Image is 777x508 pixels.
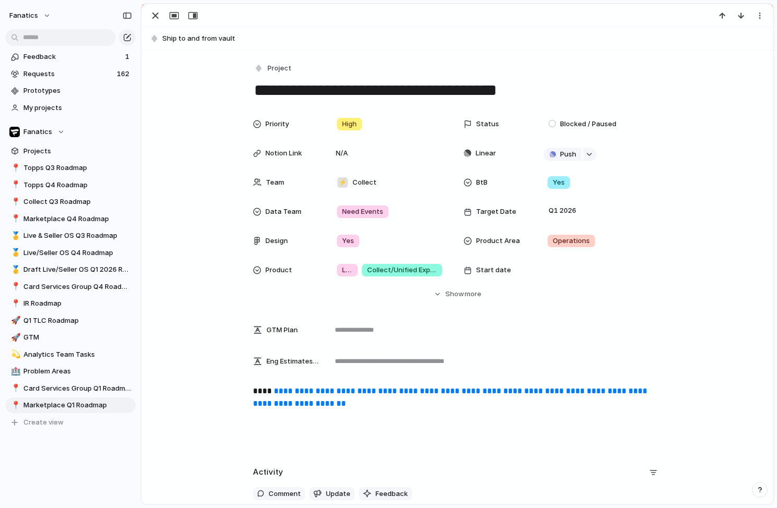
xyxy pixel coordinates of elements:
[553,236,590,246] span: Operations
[342,119,357,129] span: High
[5,415,136,430] button: Create view
[5,279,136,295] div: 📍Card Services Group Q4 Roadmap
[5,160,136,176] a: 📍Topps Q3 Roadmap
[9,180,20,190] button: 📍
[9,316,20,326] button: 🚀
[265,119,289,129] span: Priority
[5,364,136,379] a: 🏥Problem Areas
[253,285,662,304] button: Showmore
[23,264,132,275] span: Draft Live/Seller OS Q1 2026 Roadmap
[560,149,576,160] span: Push
[9,10,38,21] span: fanatics
[23,214,132,224] span: Marketplace Q4 Roadmap
[476,119,499,129] span: Status
[342,207,383,217] span: Need Events
[5,194,136,210] a: 📍Collect Q3 Roadmap
[5,228,136,244] a: 🥇Live & Seller OS Q3 Roadmap
[11,366,18,378] div: 🏥
[11,162,18,174] div: 📍
[23,127,52,137] span: Fanatics
[11,264,18,276] div: 🥇
[5,313,136,329] a: 🚀Q1 TLC Roadmap
[476,265,511,275] span: Start date
[5,66,136,82] a: Requests162
[23,400,132,410] span: Marketplace Q1 Roadmap
[9,231,20,241] button: 🥇
[445,289,464,299] span: Show
[476,207,516,217] span: Target Date
[9,214,20,224] button: 📍
[9,282,20,292] button: 📍
[11,382,18,394] div: 📍
[23,146,132,156] span: Projects
[11,298,18,310] div: 📍
[9,264,20,275] button: 🥇
[9,400,20,410] button: 📍
[269,489,301,499] span: Comment
[5,296,136,311] div: 📍IR Roadmap
[5,381,136,396] a: 📍Card Services Group Q1 Roadmap
[11,281,18,293] div: 📍
[5,245,136,261] div: 🥇Live/Seller OS Q4 Roadmap
[162,33,768,44] span: Ship to and from vault
[9,163,20,173] button: 📍
[560,119,616,129] span: Blocked / Paused
[11,400,18,412] div: 📍
[266,325,298,335] span: GTM Plan
[23,103,132,113] span: My projects
[268,63,292,74] span: Project
[5,262,136,277] div: 🥇Draft Live/Seller OS Q1 2026 Roadmap
[23,366,132,377] span: Problem Areas
[342,265,353,275] span: Live
[465,289,481,299] span: more
[5,7,56,24] button: fanatics
[23,282,132,292] span: Card Services Group Q4 Roadmap
[5,397,136,413] a: 📍Marketplace Q1 Roadmap
[117,69,131,79] span: 162
[5,83,136,99] a: Prototypes
[11,196,18,208] div: 📍
[23,52,122,62] span: Feedback
[265,148,302,159] span: Notion Link
[23,180,132,190] span: Topps Q4 Roadmap
[359,487,412,501] button: Feedback
[23,69,114,79] span: Requests
[265,265,292,275] span: Product
[23,231,132,241] span: Live & Seller OS Q3 Roadmap
[11,230,18,242] div: 🥇
[11,332,18,344] div: 🚀
[5,347,136,362] a: 💫Analytics Team Tasks
[253,487,305,501] button: Comment
[11,179,18,191] div: 📍
[11,213,18,225] div: 📍
[265,236,288,246] span: Design
[5,143,136,159] a: Projects
[252,61,295,76] button: Project
[253,466,283,478] h2: Activity
[266,356,320,367] span: Eng Estimates (B/iOs/A/W) in Cycles
[375,489,408,499] span: Feedback
[23,248,132,258] span: Live/Seller OS Q4 Roadmap
[476,236,520,246] span: Product Area
[5,211,136,227] a: 📍Marketplace Q4 Roadmap
[5,49,136,65] a: Feedback1
[23,332,132,343] span: GTM
[476,148,496,159] span: Linear
[546,204,579,217] span: Q1 2026
[23,383,132,394] span: Card Services Group Q1 Roadmap
[337,177,348,188] div: ⚡
[332,148,352,159] span: N/A
[5,124,136,140] button: Fanatics
[9,248,20,258] button: 🥇
[326,489,350,499] span: Update
[125,52,131,62] span: 1
[23,197,132,207] span: Collect Q3 Roadmap
[11,247,18,259] div: 🥇
[543,148,581,161] button: Push
[11,348,18,360] div: 💫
